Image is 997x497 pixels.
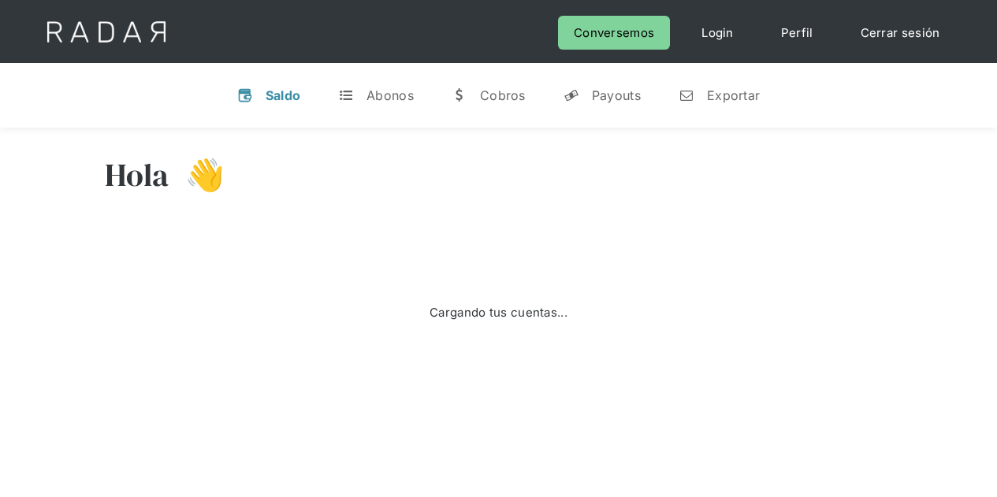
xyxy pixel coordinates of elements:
[430,302,567,323] div: Cargando tus cuentas...
[169,155,225,195] h3: 👋
[592,87,641,103] div: Payouts
[845,16,956,50] a: Cerrar sesión
[765,16,829,50] a: Perfil
[707,87,760,103] div: Exportar
[558,16,670,50] a: Conversemos
[338,87,354,103] div: t
[237,87,253,103] div: v
[480,87,526,103] div: Cobros
[266,87,301,103] div: Saldo
[686,16,750,50] a: Login
[564,87,579,103] div: y
[679,87,694,103] div: n
[452,87,467,103] div: w
[366,87,414,103] div: Abonos
[105,155,169,195] h3: Hola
